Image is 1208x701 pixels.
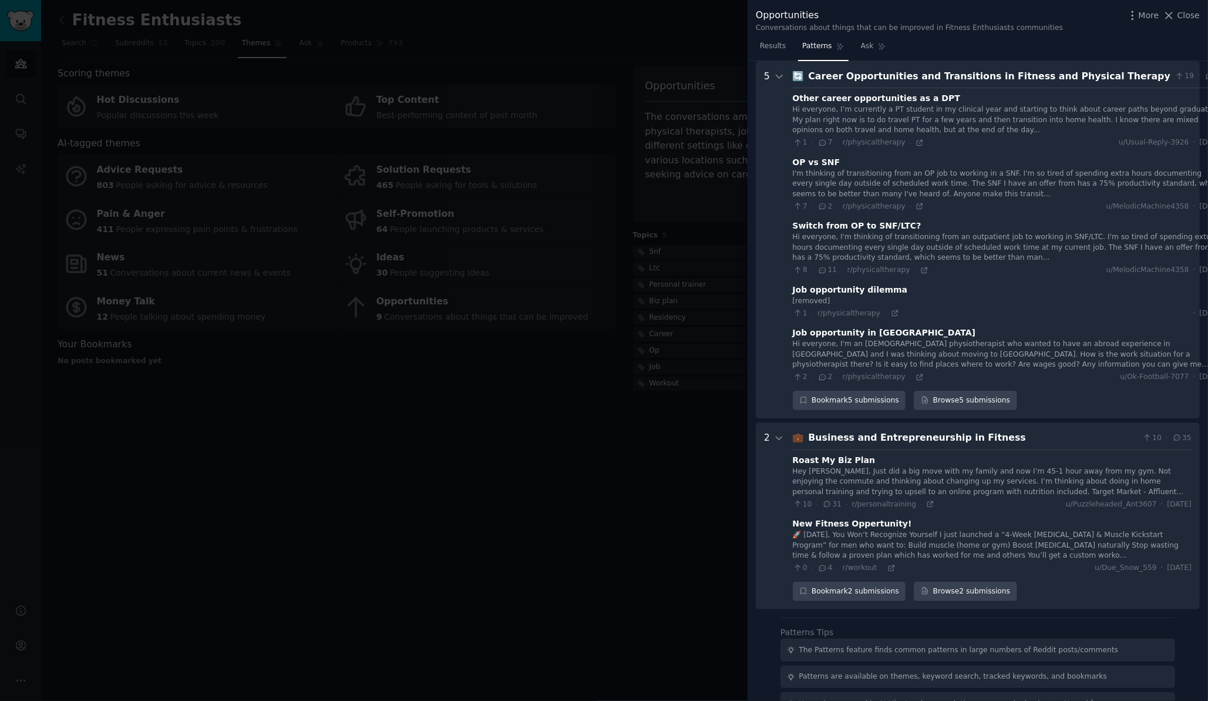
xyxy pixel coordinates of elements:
[910,139,911,147] span: ·
[1193,308,1196,319] span: ·
[1166,433,1168,444] span: ·
[914,391,1017,411] a: Browse5 submissions
[799,645,1119,656] div: The Patterns feature finds common patterns in large numbers of Reddit posts/comments
[843,373,906,381] span: r/physicaltherapy
[1172,433,1192,444] span: 35
[764,431,770,601] div: 2
[1066,499,1157,510] span: u/Puzzleheaded_Ant3607
[1106,265,1189,276] span: u/MelodicMachine4358
[793,432,805,443] span: 💼
[881,564,883,572] span: ·
[793,71,805,82] span: 🔄
[914,582,1017,602] a: Browse2 submissions
[793,372,807,383] span: 2
[817,563,832,573] span: 4
[836,202,838,210] span: ·
[793,582,906,602] div: Bookmark 2 submissions
[793,499,812,510] span: 10
[812,373,813,381] span: ·
[857,37,890,61] a: Ask
[817,202,832,212] span: 2
[817,372,832,383] span: 2
[1139,9,1159,22] span: More
[861,41,874,52] span: Ask
[1120,372,1189,383] span: u/Ok-Football-7077
[793,467,1192,498] div: Hey [PERSON_NAME], Just did a big move with my family and now I’m 45-1 hour away from my gym. Not...
[1177,9,1200,22] span: Close
[1167,563,1192,573] span: [DATE]
[1193,265,1196,276] span: ·
[846,500,847,508] span: ·
[793,308,807,319] span: 1
[793,220,921,232] div: Switch from OP to SNF/LTC?
[756,8,1063,23] div: Opportunities
[799,672,1107,682] div: Patterns are available on themes, keyword search, tracked keywords, and bookmarks
[809,69,1170,84] div: Career Opportunities and Transitions in Fitness and Physical Therapy
[817,137,832,148] span: 7
[1161,563,1163,573] span: ·
[756,23,1063,33] div: Conversations about things that can be improved in Fitness Enthusiasts communities
[793,202,807,212] span: 7
[793,156,840,169] div: OP vs SNF
[910,373,911,381] span: ·
[1163,9,1200,22] button: Close
[793,92,960,105] div: Other career opportunities as a DPT
[884,309,886,317] span: ·
[793,563,807,573] span: 0
[843,564,877,572] span: r/workout
[914,266,916,274] span: ·
[836,373,838,381] span: ·
[910,202,911,210] span: ·
[1167,499,1192,510] span: [DATE]
[793,391,906,411] button: Bookmark5 submissions
[756,37,790,61] a: Results
[847,266,910,274] span: r/physicaltherapy
[793,327,976,339] div: Job opportunity in [GEOGRAPHIC_DATA]
[841,266,843,274] span: ·
[1119,137,1189,148] span: u/Usual-Reply-3926
[793,391,906,411] div: Bookmark 5 submissions
[812,309,813,317] span: ·
[793,265,807,276] span: 8
[1193,372,1196,383] span: ·
[793,137,807,148] span: 1
[852,500,916,508] span: r/personaltraining
[817,309,880,317] span: r/physicaltherapy
[812,202,813,210] span: ·
[793,454,876,467] div: Roast My Biz Plan
[780,628,833,637] label: Patterns Tips
[1198,71,1200,82] span: ·
[1106,202,1189,212] span: u/MelodicMachine4358
[764,69,770,411] div: 5
[812,139,813,147] span: ·
[793,530,1192,561] div: 🚀 [DATE], You Won’t Recognize Yourself I just launched a “4-Week [MEDICAL_DATA] & Muscle Kickstar...
[812,564,813,572] span: ·
[822,499,842,510] span: 31
[1161,499,1163,510] span: ·
[843,138,906,146] span: r/physicaltherapy
[817,265,837,276] span: 11
[798,37,848,61] a: Patterns
[760,41,786,52] span: Results
[793,582,906,602] button: Bookmark2 submissions
[1126,9,1159,22] button: More
[802,41,832,52] span: Patterns
[1193,202,1196,212] span: ·
[1142,433,1162,444] span: 10
[836,564,838,572] span: ·
[1095,563,1156,573] span: u/Due_Snow_559
[843,202,906,210] span: r/physicaltherapy
[1193,137,1196,148] span: ·
[793,518,912,530] div: New Fitness Oppertunity!
[1175,71,1194,82] span: 19
[793,284,908,296] div: Job opportunity dilemma
[809,431,1138,445] div: Business and Entrepreneurship in Fitness
[816,500,818,508] span: ·
[920,500,922,508] span: ·
[812,266,813,274] span: ·
[836,139,838,147] span: ·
